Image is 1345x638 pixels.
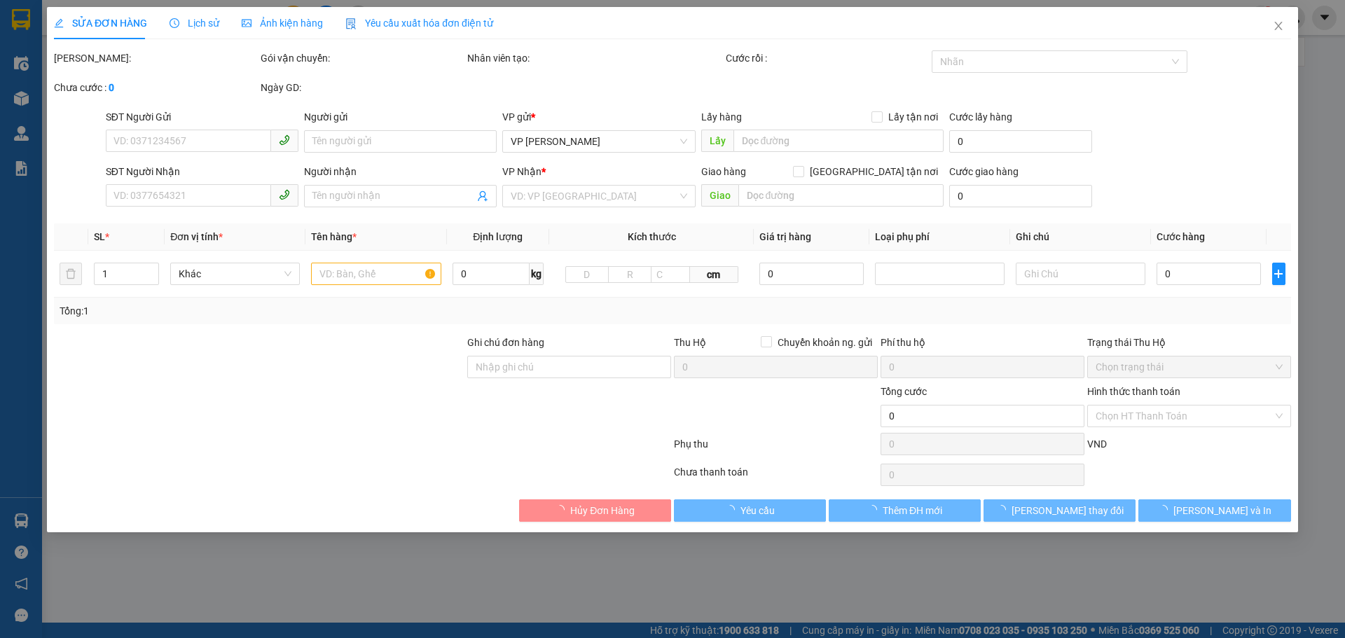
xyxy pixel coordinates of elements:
input: Cước lấy hàng [949,130,1092,153]
span: loading [996,505,1012,515]
div: Phí thu hộ [881,335,1084,356]
span: Giao hàng [701,166,746,177]
button: Thêm ĐH mới [829,499,981,522]
span: VP Nhận [503,166,542,177]
span: Chuyển khoản ng. gửi [772,335,878,350]
div: Chưa cước : [54,80,258,95]
div: Ngày GD: [261,80,464,95]
div: Cước rồi : [726,50,930,66]
span: loading [725,505,740,515]
input: R [608,266,651,283]
span: Định lượng [473,231,523,242]
span: [PERSON_NAME] và In [1173,503,1271,518]
label: Cước giao hàng [949,166,1019,177]
div: SĐT Người Gửi [106,109,298,125]
span: Giao [701,184,738,207]
button: [PERSON_NAME] thay đổi [984,499,1136,522]
label: Hình thức thanh toán [1087,386,1180,397]
button: Hủy Đơn Hàng [519,499,671,522]
span: phone [279,134,290,146]
span: SỬA ĐƠN HÀNG [54,18,147,29]
strong: Hotline : 0965363036 - 0389825550 [51,77,141,99]
span: Chọn trạng thái [1096,356,1283,377]
span: Kích thước [628,231,676,242]
strong: : [DOMAIN_NAME] [53,102,139,128]
span: loading [867,505,883,515]
span: Lịch sử [170,18,219,29]
span: VND [1087,438,1107,450]
label: Ghi chú đơn hàng [467,337,544,348]
th: Loại phụ phí [869,223,1010,251]
b: 0 [109,82,114,93]
button: [PERSON_NAME] và In [1139,499,1291,522]
span: [GEOGRAPHIC_DATA] tận nơi [804,164,944,179]
input: Dọc đường [733,130,944,152]
span: phone [279,189,290,200]
span: loading [555,505,570,515]
span: picture [242,18,251,28]
button: Close [1259,7,1298,46]
span: edit [54,18,64,28]
img: logo [8,34,37,93]
span: Lấy hàng [701,111,742,123]
div: Trạng thái Thu Hộ [1087,335,1291,350]
input: VD: Bàn, Ghế [312,263,441,285]
input: Ghi chú đơn hàng [467,356,671,378]
span: Lấy tận nơi [883,109,944,125]
th: Ghi chú [1010,223,1151,251]
span: Giá trị hàng [760,231,812,242]
span: close [1273,20,1284,32]
span: HK1209250327 [155,69,240,83]
span: Hủy Đơn Hàng [570,503,635,518]
strong: CÔNG TY TNHH VẬN TẢI QUỐC TẾ ĐỨC PHÁT [45,11,146,57]
span: kg [530,263,544,285]
span: loading [1158,505,1173,515]
div: Phụ thu [672,436,879,461]
label: Cước lấy hàng [949,111,1012,123]
span: user-add [478,190,489,202]
div: Chưa thanh toán [672,464,879,489]
span: Đơn vị tính [171,231,223,242]
span: Thu Hộ [674,337,706,348]
button: Yêu cầu [674,499,826,522]
div: [PERSON_NAME]: [54,50,258,66]
span: Lấy [701,130,733,152]
span: VP Hoằng Kim [511,131,687,152]
span: SL [94,231,105,242]
div: Tổng: 1 [60,303,519,319]
span: Thêm ĐH mới [883,503,942,518]
span: Ảnh kiện hàng [242,18,323,29]
span: Website [78,104,111,114]
span: Yêu cầu [740,503,775,518]
span: plus [1273,268,1285,279]
input: Cước giao hàng [949,185,1092,207]
strong: PHIẾU GỬI HÀNG [39,60,153,74]
input: D [565,266,609,283]
div: Người gửi [304,109,497,125]
span: clock-circle [170,18,179,28]
div: Người nhận [304,164,497,179]
span: [PERSON_NAME] thay đổi [1012,503,1124,518]
span: Khác [179,263,292,284]
input: Dọc đường [738,184,944,207]
img: icon [345,18,357,29]
div: VP gửi [503,109,696,125]
span: Cước hàng [1157,231,1206,242]
div: Gói vận chuyển: [261,50,464,66]
div: Nhân viên tạo: [467,50,723,66]
div: SĐT Người Nhận [106,164,298,179]
span: Tổng cước [881,386,927,397]
span: Tên hàng [312,231,357,242]
input: C [651,266,690,283]
input: Ghi Chú [1016,263,1145,285]
span: cm [690,266,738,283]
button: plus [1272,263,1285,285]
span: Yêu cầu xuất hóa đơn điện tử [345,18,493,29]
button: delete [60,263,82,285]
